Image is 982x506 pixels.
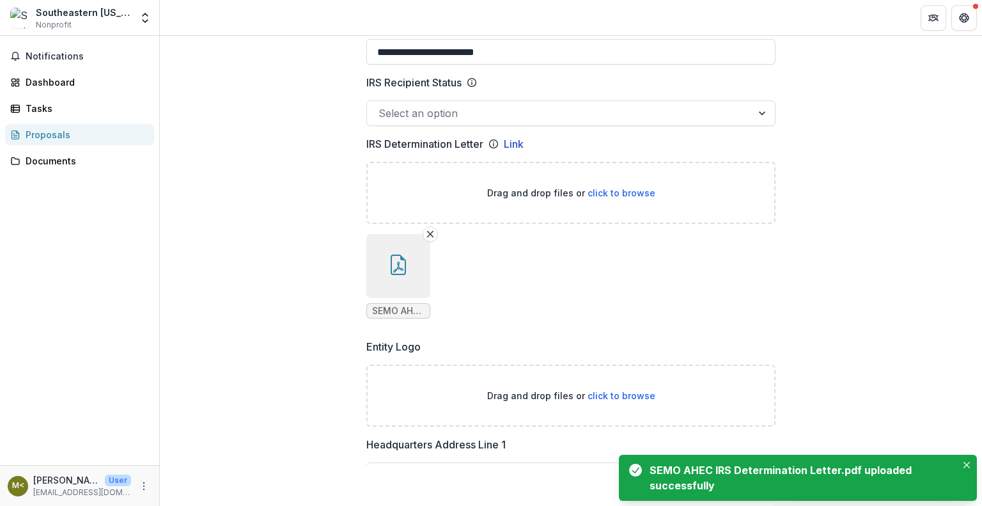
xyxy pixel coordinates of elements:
[372,306,425,317] span: SEMO AHEC IRS Determination Letter.pdf
[33,487,131,498] p: [EMAIL_ADDRESS][DOMAIN_NAME]
[921,5,946,31] button: Partners
[5,72,154,93] a: Dashboard
[487,389,655,402] p: Drag and drop files or
[650,463,951,493] div: SEMO AHEC IRS Determination Letter.pdf uploaded successfully
[504,136,524,152] a: Link
[36,6,131,19] div: Southeastern [US_STATE] Area Health Education Center Inc
[588,187,655,198] span: click to browse
[951,5,977,31] button: Get Help
[5,150,154,171] a: Documents
[36,19,72,31] span: Nonprofit
[366,339,421,354] p: Entity Logo
[33,473,100,487] p: [PERSON_NAME] <[EMAIL_ADDRESS][DOMAIN_NAME]>
[366,75,462,90] p: IRS Recipient Status
[614,450,982,506] div: Notifications-bottom-right
[5,46,154,67] button: Notifications
[26,51,149,62] span: Notifications
[10,8,31,28] img: Southeastern Missouri Area Health Education Center Inc
[26,102,144,115] div: Tasks
[423,226,438,242] button: Remove File
[5,124,154,145] a: Proposals
[136,478,152,494] button: More
[5,98,154,119] a: Tasks
[12,482,24,490] div: Megan Murray <meganrandolphmurray@gmail.com>
[26,128,144,141] div: Proposals
[136,5,154,31] button: Open entity switcher
[105,475,131,486] p: User
[959,457,974,473] button: Close
[588,390,655,401] span: click to browse
[366,136,483,152] p: IRS Determination Letter
[366,234,430,319] div: Remove FileSEMO AHEC IRS Determination Letter.pdf
[26,154,144,168] div: Documents
[487,186,655,200] p: Drag and drop files or
[26,75,144,89] div: Dashboard
[366,437,506,452] p: Headquarters Address Line 1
